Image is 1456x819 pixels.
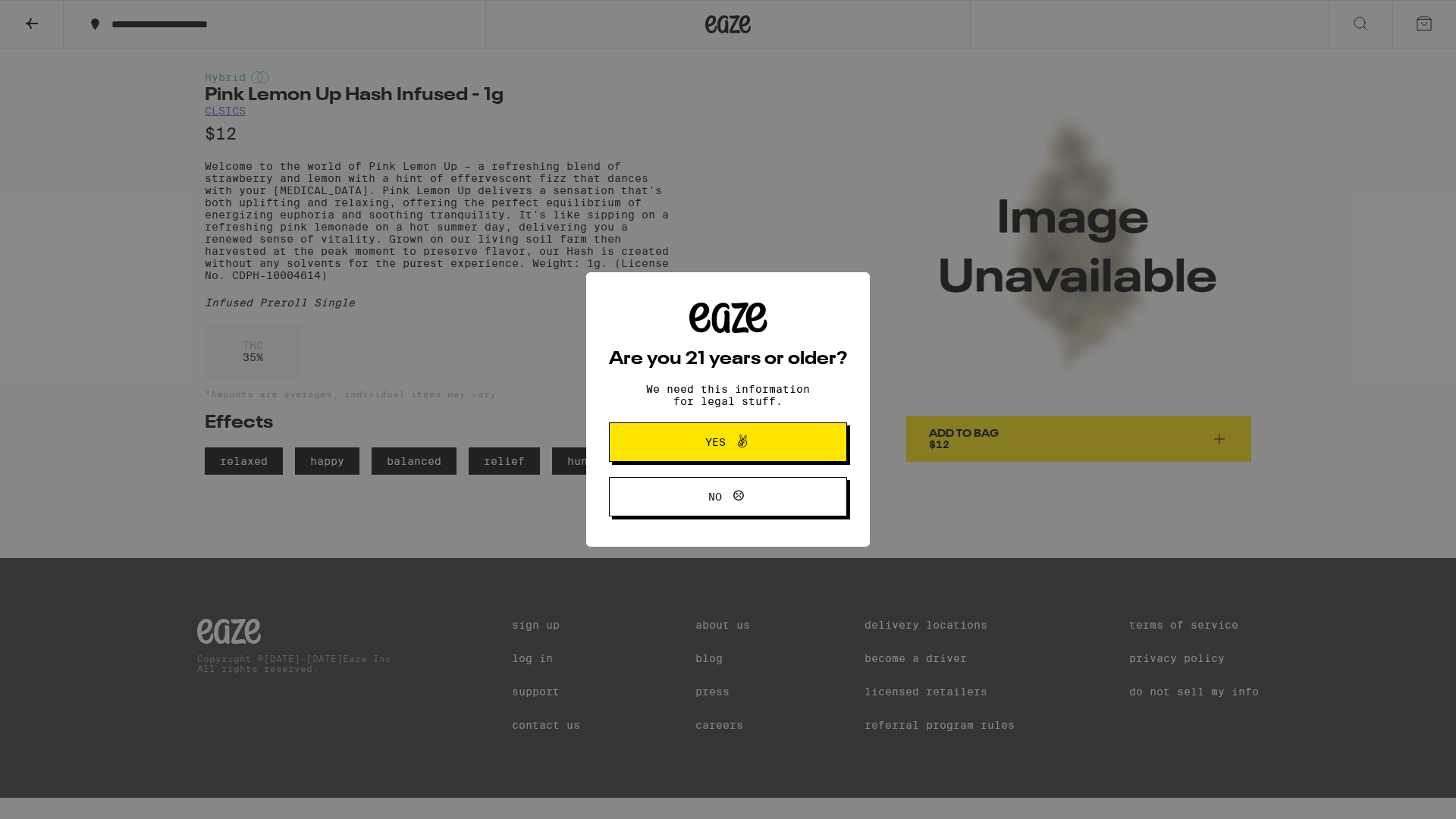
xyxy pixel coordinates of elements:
[633,383,823,407] p: We need this information for legal stuff.
[609,477,847,516] button: No
[609,422,847,462] button: Yes
[705,437,726,447] span: Yes
[708,491,722,502] span: No
[609,350,847,369] h2: Are you 21 years or older?
[1361,773,1441,811] iframe: Opens a widget where you can find more information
